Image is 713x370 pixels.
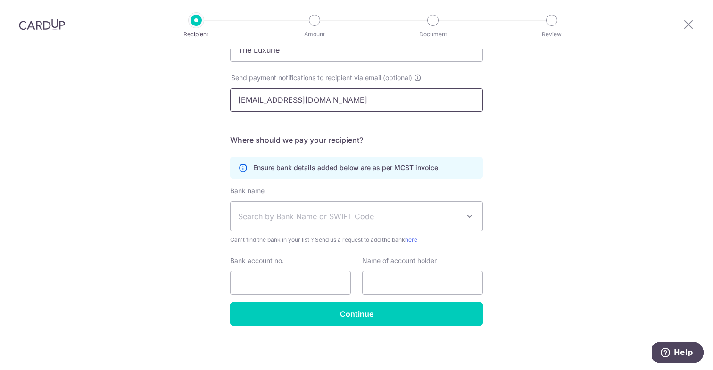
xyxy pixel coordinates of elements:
[19,19,65,30] img: CardUp
[253,163,440,173] p: Ensure bank details added below are as per MCST invoice.
[652,342,704,365] iframe: Opens a widget where you can find more information
[22,7,41,15] span: Help
[362,256,437,265] label: Name of account holder
[238,211,460,222] span: Search by Bank Name or SWIFT Code
[280,30,349,39] p: Amount
[405,236,417,243] a: here
[230,256,284,265] label: Bank account no.
[230,235,483,245] span: Can't find the bank in your list ? Send us a request to add the bank
[230,302,483,326] input: Continue
[161,30,231,39] p: Recipient
[230,88,483,112] input: Enter email address
[230,186,265,196] label: Bank name
[231,73,412,82] span: Send payment notifications to recipient via email (optional)
[517,30,587,39] p: Review
[230,134,483,146] h5: Where should we pay your recipient?
[398,30,468,39] p: Document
